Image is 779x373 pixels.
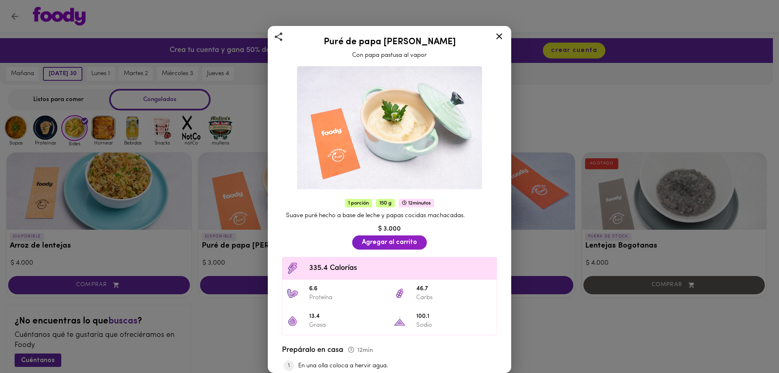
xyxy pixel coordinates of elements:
img: 6.6 Proteína [286,287,299,300]
span: 335.4 Calorías [309,263,493,274]
span: Agregar al carrito [362,239,417,246]
img: 46.7 Carbs [394,287,406,300]
p: Grasa [309,321,385,330]
span: 150 g [376,199,395,207]
p: Sodio [416,321,493,330]
span: 13.4 [309,312,385,321]
img: 100.1 Sodio [394,315,406,327]
h2: Puré de papa [PERSON_NAME] [278,37,501,47]
p: Proteína [309,293,385,302]
span: 6.6 [309,285,385,294]
span: 46.7 [416,285,493,294]
li: En una olla coloca a hervir agua. [298,362,501,370]
span: Prepáralo en casa [282,347,373,354]
span: Con papa pastusa al vapor [352,52,427,58]
p: Carbs [416,293,493,302]
img: Puré de papa blanca [297,66,482,190]
span: Suave puré hecho a base de leche y papas cocidas machacadas. [286,213,465,219]
span: 100.1 [416,312,493,321]
iframe: Messagebird Livechat Widget [732,326,771,365]
span: 12 minutos [399,199,434,207]
img: 13.4 Grasa [286,315,299,327]
img: Contenido calórico [286,262,299,274]
span: 12 min [348,347,373,354]
div: $ 3.000 [278,224,501,234]
button: Agregar al carrito [352,235,427,250]
span: 1 porción [345,199,372,207]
